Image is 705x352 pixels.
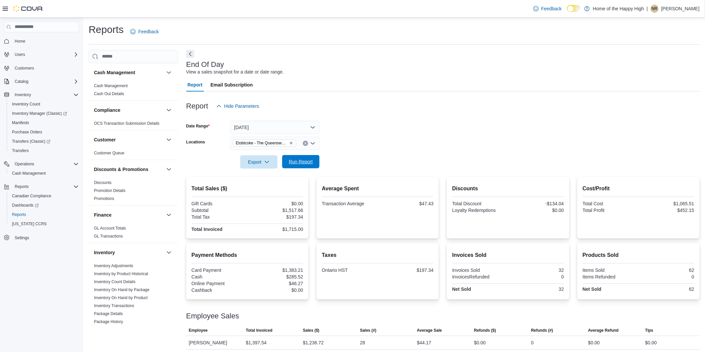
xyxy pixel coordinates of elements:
[474,328,496,333] span: Refunds ($)
[192,227,223,232] strong: Total Invoiced
[94,107,164,113] button: Compliance
[94,69,135,76] h3: Cash Management
[94,107,120,113] h3: Compliance
[12,64,79,72] span: Customers
[9,220,49,228] a: [US_STATE] CCRS
[7,219,81,229] button: [US_STATE] CCRS
[1,159,81,169] button: Operations
[12,37,79,45] span: Home
[9,128,45,136] a: Purchase Orders
[9,147,31,155] a: Transfers
[188,78,203,91] span: Report
[9,109,79,117] span: Inventory Manager (Classic)
[94,249,164,256] button: Inventory
[94,311,123,316] span: Package Details
[236,140,288,146] span: Etobicoke - The Queensway - Fire & Flower
[640,201,694,206] div: $1,065.51
[452,267,507,273] div: Invoices Sold
[15,79,28,84] span: Catalog
[12,160,37,168] button: Operations
[186,102,208,110] h3: Report
[588,328,619,333] span: Average Refund
[289,158,313,165] span: Run Report
[12,51,79,59] span: Users
[7,146,81,155] button: Transfers
[12,212,26,217] span: Reports
[7,99,81,109] button: Inventory Count
[509,201,564,206] div: -$134.04
[12,148,29,153] span: Transfers
[192,274,246,279] div: Cash
[94,226,126,231] a: GL Account Totals
[9,201,79,209] span: Dashboards
[15,52,25,57] span: Users
[211,78,253,91] span: Email Subscription
[647,5,648,13] p: |
[360,339,365,347] div: 28
[94,212,164,218] button: Finance
[192,208,246,213] div: Subtotal
[640,274,694,279] div: 0
[640,286,694,292] div: 62
[9,147,79,155] span: Transfers
[531,339,534,347] div: 0
[186,123,210,129] label: Date Range
[452,286,471,292] strong: Net Sold
[13,5,43,12] img: Cova
[165,69,173,77] button: Cash Management
[94,151,124,155] a: Customer Queue
[12,171,46,176] span: Cash Management
[583,185,694,193] h2: Cost/Profit
[651,5,659,13] div: Naomi Raffington
[12,91,34,99] button: Inventory
[9,211,29,219] a: Reports
[94,327,129,332] span: Product Expirations
[94,121,160,126] span: OCS Transaction Submission Details
[417,339,431,347] div: $44.17
[12,91,79,99] span: Inventory
[7,169,81,178] button: Cash Management
[15,66,34,71] span: Customers
[509,274,564,279] div: 0
[583,251,694,259] h2: Products Sold
[593,5,644,13] p: Home of the Happy High
[9,100,43,108] a: Inventory Count
[15,235,29,241] span: Settings
[452,274,507,279] div: InvoicesRefunded
[7,201,81,210] a: Dashboards
[567,5,581,12] input: Dark Mode
[12,160,79,168] span: Operations
[7,109,81,118] a: Inventory Manager (Classic)
[9,192,79,200] span: Canadian Compliance
[249,287,303,293] div: $0.00
[12,129,42,135] span: Purchase Orders
[531,2,564,15] a: Feedback
[15,161,34,167] span: Operations
[360,328,376,333] span: Sales (#)
[192,185,303,193] h2: Total Sales ($)
[94,136,116,143] h3: Customer
[7,137,81,146] a: Transfers (Classic)
[7,210,81,219] button: Reports
[509,267,564,273] div: 32
[15,92,31,97] span: Inventory
[322,201,376,206] div: Transaction Average
[7,118,81,127] button: Manifests
[233,139,296,147] span: Etobicoke - The Queensway - Fire & Flower
[541,5,562,12] span: Feedback
[12,64,37,72] a: Customers
[186,139,205,145] label: Locations
[192,201,246,206] div: Gift Cards
[9,201,41,209] a: Dashboards
[192,267,246,273] div: Card Payment
[89,119,178,130] div: Compliance
[94,188,126,193] a: Promotion Details
[379,267,434,273] div: $197.34
[474,339,486,347] div: $0.00
[246,339,267,347] div: $1,397.54
[289,141,293,145] button: Remove Etobicoke - The Queensway - Fire & Flower from selection in this group
[1,63,81,73] button: Customers
[583,208,637,213] div: Total Profit
[1,77,81,86] button: Catalog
